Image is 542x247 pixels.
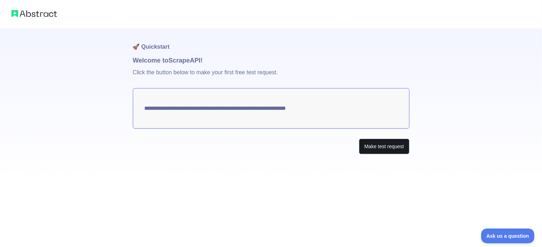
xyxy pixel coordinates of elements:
[11,9,57,18] img: Abstract logo
[133,28,410,55] h1: 🚀 Quickstart
[359,139,409,155] button: Make test request
[481,229,535,243] iframe: Toggle Customer Support
[133,65,410,88] p: Click the button below to make your first free test request.
[133,55,410,65] h1: Welcome to Scrape API!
